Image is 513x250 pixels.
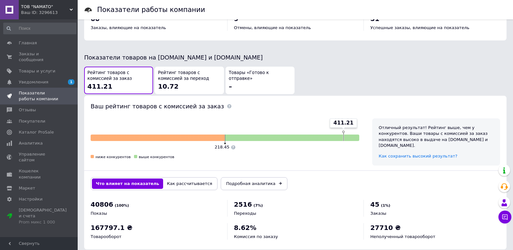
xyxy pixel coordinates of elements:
span: Ваш рейтинг товаров с комиссией за заказ [91,103,224,110]
span: – [229,82,232,90]
span: Рейтинг товаров с комиссией за заказ [87,70,150,82]
span: Показатели работы компании [19,90,60,102]
a: Как сохранить высокий результат? [379,154,457,158]
span: (1%) [381,203,390,208]
span: Маркет [19,185,35,191]
button: Как рассчитывается [163,179,216,189]
span: Заказы [370,211,386,216]
span: Товары и услуги [19,68,55,74]
span: Успешные заказы, влияющие на показатель [370,25,469,30]
span: Главная [19,40,37,46]
button: Рейтинг товаров с комиссией за заказ411.21 [84,67,153,94]
span: Показатели товаров на [DOMAIN_NAME] и [DOMAIN_NAME] [84,54,263,61]
span: [DEMOGRAPHIC_DATA] и счета [19,207,67,225]
span: Настройки [19,196,42,202]
span: (100%) [115,203,129,208]
span: 411.21 [333,119,353,126]
span: Показы [91,211,107,216]
button: Товары «Готово к отправке»– [226,67,295,94]
span: выше конкурентов [139,155,174,159]
span: ТОВ "NAMATO" [21,4,70,10]
span: Заказы и сообщения [19,51,60,63]
span: Отмены, влияющие на показатель [234,25,311,30]
span: Покупатели [19,118,45,124]
button: Чат с покупателем [498,211,511,223]
span: 40806 [91,201,113,208]
span: 10.72 [158,82,178,90]
input: Поиск [3,23,76,34]
span: 1 [68,79,74,85]
span: Рейтинг товаров с комиссией за переход [158,70,220,82]
span: Уведомления [19,79,48,85]
span: Аналитика [19,140,43,146]
a: Подробная аналитика [221,177,287,190]
span: 8.62% [234,224,256,232]
span: Комиссия по заказу [234,234,278,239]
div: Prom микс 1 000 [19,219,67,225]
button: Что влияет на показатель [92,179,163,189]
span: Отзывы [19,107,36,113]
span: Переходы [234,211,256,216]
h1: Показатели работы компании [97,6,205,14]
span: Товары «Готово к отправке» [229,70,291,82]
span: Кошелек компании [19,168,60,180]
span: (7%) [253,203,263,208]
span: 2516 [234,201,252,208]
span: ниже конкурентов [95,155,131,159]
button: Рейтинг товаров с комиссией за переход10.72 [155,67,224,94]
span: Неполученный товарооборот [370,234,435,239]
span: 27710 ₴ [370,224,401,232]
span: Управление сайтом [19,151,60,163]
span: Товарооборот [91,234,121,239]
span: 45 [370,201,379,208]
span: 167797.1 ₴ [91,224,132,232]
div: Отличный результат! Рейтинг выше, чем у конкурентов. Ваши товары с комиссией за заказ находятся в... [379,125,494,148]
span: Заказы, влияющие на показатель [91,25,166,30]
div: Ваш ID: 3296613 [21,10,78,16]
span: Каталог ProSale [19,129,54,135]
span: 411.21 [87,82,112,90]
span: 218.45 [215,145,229,149]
